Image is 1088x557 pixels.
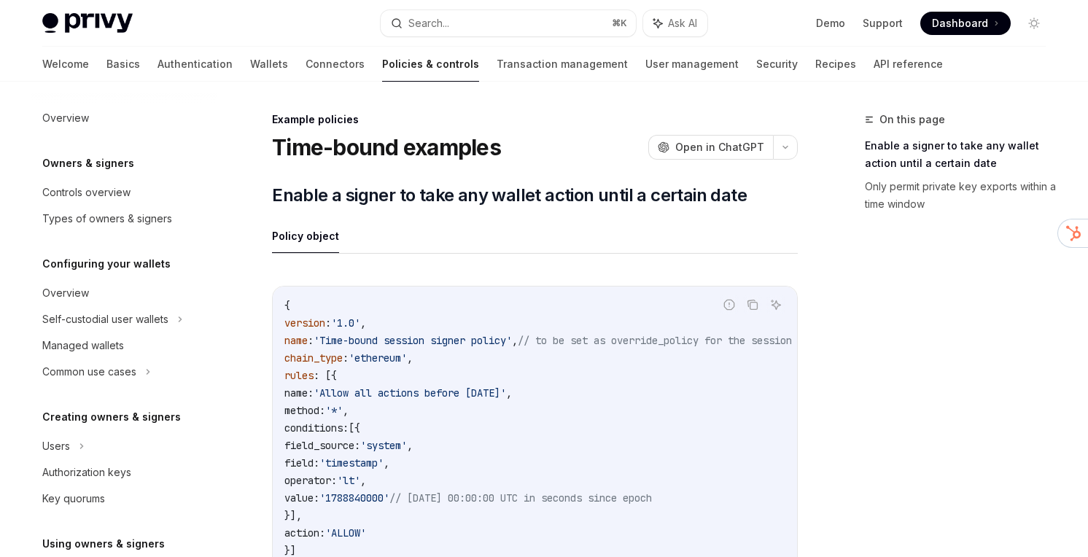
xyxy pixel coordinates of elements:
[879,111,945,128] span: On this page
[865,175,1057,216] a: Only permit private key exports within a time window
[158,47,233,82] a: Authentication
[389,491,652,505] span: // [DATE] 00:00:00 UTC in seconds since epoch
[42,464,131,481] div: Authorization keys
[325,316,331,330] span: :
[284,351,343,365] span: chain_type
[816,16,845,31] a: Demo
[863,16,903,31] a: Support
[407,439,413,452] span: ,
[42,311,168,328] div: Self-custodial user wallets
[668,16,697,31] span: Ask AI
[42,210,172,227] div: Types of owners & signers
[31,332,217,359] a: Managed wallets
[284,386,314,400] span: name:
[648,135,773,160] button: Open in ChatGPT
[272,112,798,127] div: Example policies
[272,134,501,160] h1: Time-bound examples
[815,47,856,82] a: Recipes
[408,15,449,32] div: Search...
[42,337,124,354] div: Managed wallets
[766,295,785,314] button: Ask AI
[643,10,707,36] button: Ask AI
[284,316,325,330] span: version
[284,491,319,505] span: value:
[42,109,89,127] div: Overview
[31,105,217,131] a: Overview
[319,491,389,505] span: '1788840000'
[284,439,360,452] span: field_source:
[497,47,628,82] a: Transaction management
[360,474,366,487] span: ,
[106,47,140,82] a: Basics
[284,299,290,312] span: {
[308,334,314,347] span: :
[743,295,762,314] button: Copy the contents from the code block
[42,408,181,426] h5: Creating owners & signers
[512,334,518,347] span: ,
[337,474,360,487] span: 'lt'
[272,219,339,253] button: Policy object
[343,404,349,417] span: ,
[284,456,319,470] span: field:
[284,404,325,417] span: method:
[284,421,349,435] span: conditions:
[31,179,217,206] a: Controls overview
[756,47,798,82] a: Security
[384,456,389,470] span: ,
[272,184,747,207] span: Enable a signer to take any wallet action until a certain date
[645,47,739,82] a: User management
[331,316,360,330] span: '1.0'
[314,369,337,382] span: : [{
[343,351,349,365] span: :
[284,369,314,382] span: rules
[31,486,217,512] a: Key quorums
[349,421,360,435] span: [{
[31,280,217,306] a: Overview
[42,184,131,201] div: Controls overview
[325,526,366,540] span: 'ALLOW'
[31,206,217,232] a: Types of owners & signers
[284,474,337,487] span: operator:
[518,334,833,347] span: // to be set as override_policy for the session signer
[250,47,288,82] a: Wallets
[31,459,217,486] a: Authorization keys
[42,363,136,381] div: Common use cases
[920,12,1011,35] a: Dashboard
[360,316,366,330] span: ,
[382,47,479,82] a: Policies & controls
[675,140,764,155] span: Open in ChatGPT
[314,386,506,400] span: 'Allow all actions before [DATE]'
[42,13,133,34] img: light logo
[319,456,384,470] span: 'timestamp'
[1022,12,1046,35] button: Toggle dark mode
[874,47,943,82] a: API reference
[284,544,296,557] span: }]
[349,351,407,365] span: 'ethereum'
[42,437,70,455] div: Users
[506,386,512,400] span: ,
[360,439,407,452] span: 'system'
[42,255,171,273] h5: Configuring your wallets
[284,334,308,347] span: name
[407,351,413,365] span: ,
[42,490,105,507] div: Key quorums
[42,47,89,82] a: Welcome
[42,284,89,302] div: Overview
[306,47,365,82] a: Connectors
[612,17,627,29] span: ⌘ K
[314,334,512,347] span: 'Time-bound session signer policy'
[284,526,325,540] span: action:
[284,509,302,522] span: }],
[381,10,636,36] button: Search...⌘K
[42,535,165,553] h5: Using owners & signers
[932,16,988,31] span: Dashboard
[720,295,739,314] button: Report incorrect code
[42,155,134,172] h5: Owners & signers
[865,134,1057,175] a: Enable a signer to take any wallet action until a certain date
